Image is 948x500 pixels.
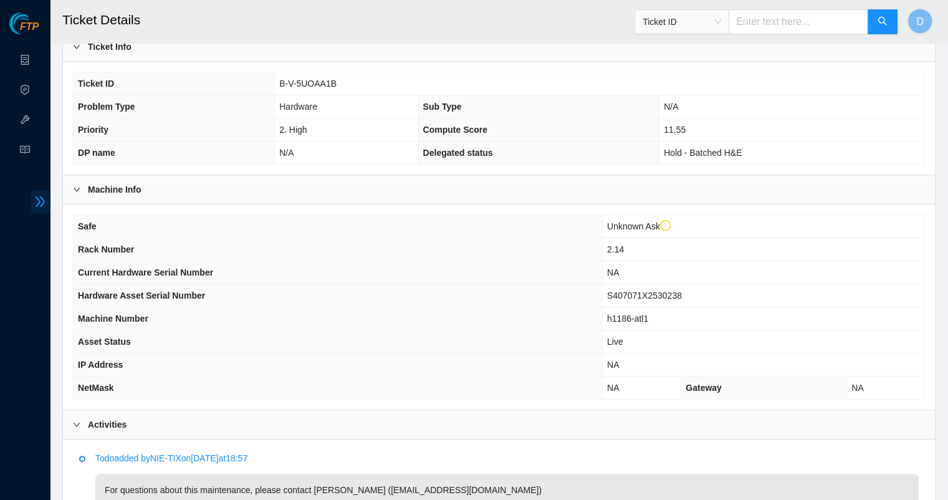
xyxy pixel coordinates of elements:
span: search [878,16,888,28]
span: N/A [279,148,294,158]
span: Current Hardware Serial Number [78,267,213,277]
span: Problem Type [78,102,135,112]
span: NetMask [78,383,114,393]
span: double-right [31,190,50,213]
b: Machine Info [88,183,141,196]
span: Ticket ID [643,12,721,31]
button: D [907,9,932,34]
span: Sub Type [423,102,462,112]
span: exclamation-circle [660,220,671,231]
div: Machine Info [63,175,935,204]
span: Live [607,337,623,347]
span: Delegated status [423,148,493,158]
span: Hardware [279,102,317,112]
span: Unknown Ask [607,221,671,231]
span: Asset Status [78,337,131,347]
span: DP name [78,148,115,158]
a: Akamai TechnologiesFTP [9,22,39,39]
button: search [868,9,898,34]
span: Rack Number [78,244,134,254]
p: Todo added by NIE-TIX on [DATE] at 18:57 [95,451,919,465]
span: right [73,421,80,428]
span: NA [851,383,863,393]
b: Activities [88,418,127,431]
input: Enter text here... [729,9,868,34]
span: B-V-5UOAA1B [279,79,337,89]
span: 2.14 [607,244,624,254]
span: S407071X2530238 [607,291,682,300]
span: Ticket ID [78,79,114,89]
div: Ticket Info [63,32,935,61]
span: N/A [664,102,678,112]
img: Akamai Technologies [9,12,63,34]
span: NA [607,360,619,370]
span: IP Address [78,360,123,370]
span: NA [607,267,619,277]
b: Ticket Info [88,40,132,54]
span: D [916,14,924,29]
span: right [73,186,80,193]
span: Priority [78,125,108,135]
div: Activities [63,410,935,439]
span: right [73,43,80,50]
span: 2. High [279,125,307,135]
span: 11.55 [664,125,686,135]
span: Machine Number [78,314,148,324]
span: FTP [20,21,39,33]
span: Gateway [686,383,722,393]
span: NA [607,383,619,393]
span: Safe [78,221,97,231]
span: h1186-atl1 [607,314,648,324]
span: Compute Score [423,125,487,135]
span: Hold - Batched H&E [664,148,742,158]
span: read [20,139,30,164]
span: Hardware Asset Serial Number [78,291,205,300]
